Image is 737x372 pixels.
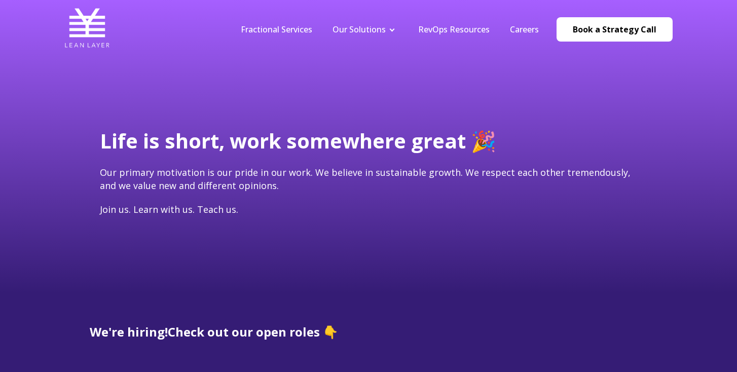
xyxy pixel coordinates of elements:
[100,203,238,215] span: Join us. Learn with us. Teach us.
[231,24,549,35] div: Navigation Menu
[557,17,673,42] a: Book a Strategy Call
[100,127,496,155] span: Life is short, work somewhere great 🎉
[100,166,631,191] span: Our primary motivation is our pride in our work. We believe in sustainable growth. We respect eac...
[418,24,490,35] a: RevOps Resources
[322,57,408,76] a: Revenue Analytics
[510,24,539,35] a: Careers
[64,5,110,51] img: Lean Layer Logo
[90,323,168,340] span: We're hiring!
[322,38,408,57] a: Revenue Tech
[241,24,312,35] a: Fractional Services
[322,77,408,95] a: Revenue Strategy
[168,323,338,340] span: Check out our open roles 👇
[333,24,386,35] a: Our Solutions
